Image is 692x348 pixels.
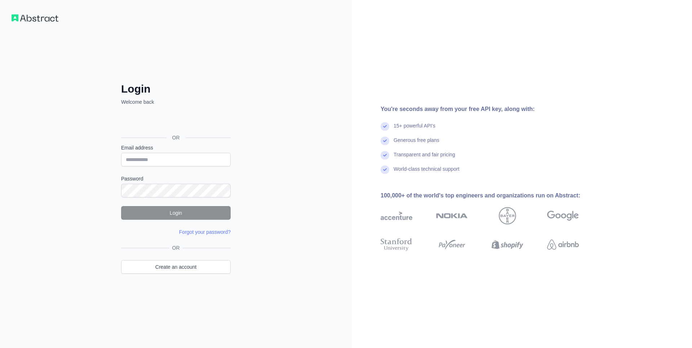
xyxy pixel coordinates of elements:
div: Transparent and fair pricing [394,151,455,165]
img: check mark [381,122,389,131]
a: Create an account [121,260,231,274]
img: check mark [381,151,389,160]
img: shopify [492,237,523,253]
img: stanford university [381,237,412,253]
div: Generous free plans [394,137,439,151]
img: nokia [436,207,468,224]
span: OR [167,134,186,141]
label: Password [121,175,231,182]
div: You're seconds away from your free API key, along with: [381,105,602,113]
label: Email address [121,144,231,151]
img: check mark [381,165,389,174]
a: Forgot your password? [179,229,231,235]
img: payoneer [436,237,468,253]
img: Workflow [12,14,58,22]
img: check mark [381,137,389,145]
img: bayer [499,207,516,224]
div: 100,000+ of the world's top engineers and organizations run on Abstract: [381,191,602,200]
iframe: Schaltfläche „Über Google anmelden“ [117,113,233,129]
span: OR [169,244,183,251]
img: airbnb [547,237,579,253]
div: World-class technical support [394,165,460,180]
p: Welcome back [121,98,231,106]
button: Login [121,206,231,220]
h2: Login [121,82,231,95]
img: google [547,207,579,224]
div: 15+ powerful API's [394,122,435,137]
img: accenture [381,207,412,224]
